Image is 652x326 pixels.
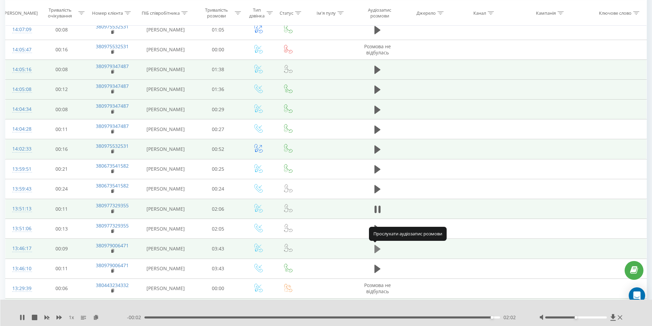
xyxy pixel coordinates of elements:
td: [PERSON_NAME] [138,119,193,139]
td: 00:52 [193,139,243,159]
div: 14:04:28 [12,122,30,136]
span: Розмова не відбулась [364,43,391,56]
td: [PERSON_NAME] [138,79,193,99]
div: Accessibility label [490,316,493,319]
div: Тривалість очікування [43,7,77,19]
td: [PERSON_NAME] [138,199,193,219]
td: [PERSON_NAME] [138,259,193,278]
td: [PERSON_NAME] [138,278,193,298]
a: 380977329355 [96,222,129,229]
a: 380979006471 [96,242,129,249]
td: [PERSON_NAME] [138,298,193,318]
div: ПІБ співробітника [142,10,180,16]
td: 00:08 [37,60,87,79]
a: 380975532531 [96,23,129,30]
div: 13:51:06 [12,222,30,235]
a: 380979347487 [96,123,129,129]
a: 380673541582 [96,182,129,189]
div: Open Intercom Messenger [629,287,645,304]
td: 00:25 [193,159,243,179]
a: 380979347487 [96,103,129,109]
div: 13:46:17 [12,242,30,255]
div: Джерело [417,10,436,16]
div: 13:59:43 [12,182,30,196]
div: 14:05:16 [12,63,30,76]
td: 00:16 [37,40,87,60]
td: 00:09 [37,298,87,318]
div: 13:59:51 [12,162,30,176]
a: 380673541582 [96,162,129,169]
td: [PERSON_NAME] [138,40,193,60]
span: - 00:02 [127,314,144,321]
div: 14:05:08 [12,83,30,96]
a: 380977329355 [96,202,129,209]
td: 00:16 [37,139,87,159]
td: 01:36 [193,79,243,99]
a: 380979347487 [96,63,129,69]
div: Номер клієнта [92,10,123,16]
td: [PERSON_NAME] [138,139,193,159]
span: 02:02 [503,314,516,321]
td: 00:11 [37,259,87,278]
td: 00:21 [37,159,87,179]
a: 380979347487 [96,83,129,89]
div: Статус [280,10,293,16]
div: Тривалість розмови [200,7,233,19]
td: 02:06 [193,199,243,219]
td: [PERSON_NAME] [138,219,193,239]
div: 14:02:33 [12,142,30,156]
div: 14:05:47 [12,43,30,56]
div: Ключове слово [599,10,631,16]
td: 01:38 [193,60,243,79]
a: 380979006471 [96,262,129,269]
td: [PERSON_NAME] [138,60,193,79]
div: 13:29:39 [12,282,30,295]
td: 00:00 [193,40,243,60]
div: Кампанія [536,10,556,16]
td: 00:51 [193,298,243,318]
div: Канал [473,10,486,16]
td: 00:09 [37,239,87,259]
td: [PERSON_NAME] [138,20,193,40]
td: 02:05 [193,219,243,239]
div: 14:07:09 [12,23,30,36]
div: [PERSON_NAME] [3,10,38,16]
span: Розмова не відбулась [364,282,391,295]
a: 380443234332 [96,282,129,288]
div: 13:46:10 [12,262,30,275]
td: 00:08 [37,100,87,119]
td: [PERSON_NAME] [138,159,193,179]
td: 03:43 [193,259,243,278]
td: 03:43 [193,239,243,259]
td: 00:12 [37,79,87,99]
div: 13:51:13 [12,202,30,216]
td: [PERSON_NAME] [138,239,193,259]
td: 00:24 [37,179,87,199]
td: 00:08 [37,20,87,40]
td: 01:05 [193,20,243,40]
td: 00:06 [37,278,87,298]
div: Accessibility label [575,316,577,319]
span: 1 x [69,314,74,321]
td: [PERSON_NAME] [138,179,193,199]
div: 14:04:34 [12,103,30,116]
div: Тип дзвінка [249,7,265,19]
div: Ім'я пулу [317,10,336,16]
td: 00:13 [37,219,87,239]
td: 00:00 [193,278,243,298]
td: 00:24 [193,179,243,199]
a: 380975532531 [96,43,129,50]
td: 00:27 [193,119,243,139]
a: 380975532531 [96,143,129,149]
td: [PERSON_NAME] [138,100,193,119]
div: Прослухати аудіозапис розмови [369,227,447,240]
td: 00:11 [37,199,87,219]
div: Аудіозапис розмови [360,7,399,19]
td: 00:11 [37,119,87,139]
td: 00:29 [193,100,243,119]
